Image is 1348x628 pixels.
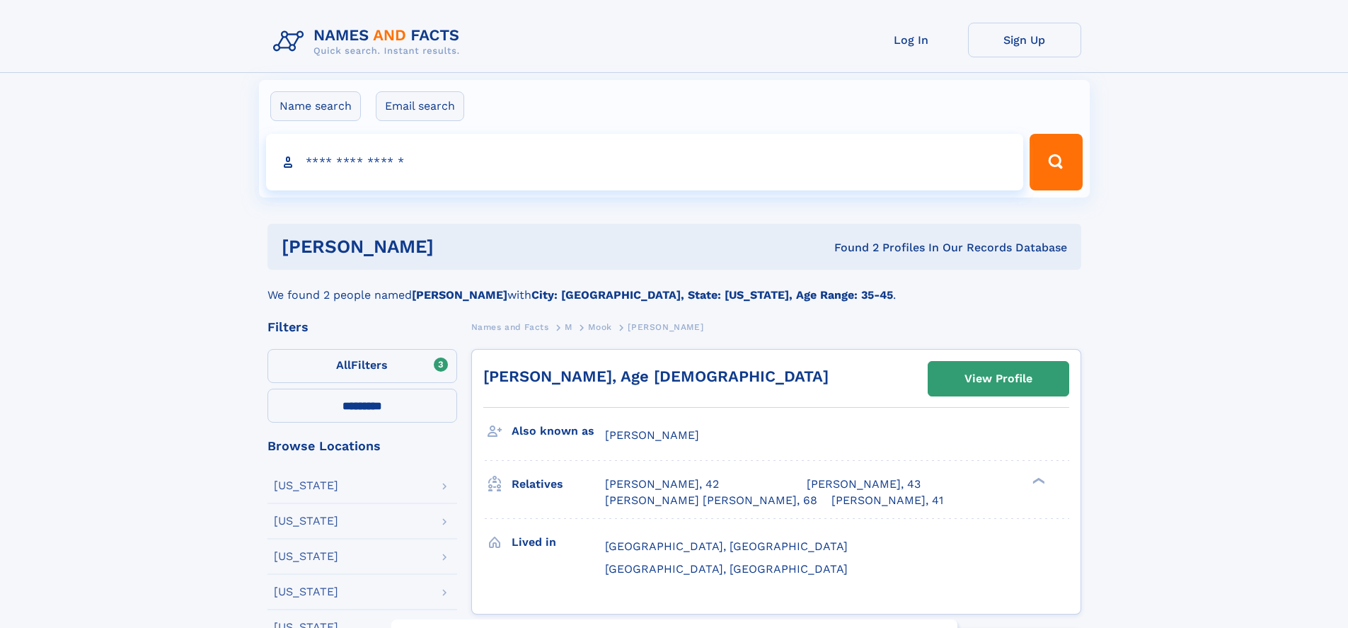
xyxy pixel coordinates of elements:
[512,419,605,443] h3: Also known as
[274,515,338,527] div: [US_STATE]
[512,530,605,554] h3: Lived in
[531,288,893,302] b: City: [GEOGRAPHIC_DATA], State: [US_STATE], Age Range: 35-45
[634,240,1067,256] div: Found 2 Profiles In Our Records Database
[628,322,703,332] span: [PERSON_NAME]
[964,362,1032,395] div: View Profile
[412,288,507,302] b: [PERSON_NAME]
[588,318,611,336] a: Mook
[267,349,457,383] label: Filters
[267,23,471,61] img: Logo Names and Facts
[1029,476,1046,486] div: ❯
[471,318,549,336] a: Names and Facts
[282,238,634,256] h1: [PERSON_NAME]
[968,23,1081,57] a: Sign Up
[336,358,351,372] span: All
[565,318,572,336] a: M
[267,321,457,333] div: Filters
[588,322,611,332] span: Mook
[605,539,848,553] span: [GEOGRAPHIC_DATA], [GEOGRAPHIC_DATA]
[605,476,719,492] a: [PERSON_NAME], 42
[605,562,848,576] span: [GEOGRAPHIC_DATA], [GEOGRAPHIC_DATA]
[928,362,1068,396] a: View Profile
[855,23,968,57] a: Log In
[267,270,1081,304] div: We found 2 people named with .
[274,551,338,562] div: [US_STATE]
[274,586,338,598] div: [US_STATE]
[376,91,464,121] label: Email search
[274,480,338,491] div: [US_STATE]
[807,476,921,492] a: [PERSON_NAME], 43
[605,428,699,442] span: [PERSON_NAME]
[605,493,817,508] a: [PERSON_NAME] [PERSON_NAME], 68
[270,91,361,121] label: Name search
[512,472,605,496] h3: Relatives
[565,322,572,332] span: M
[483,367,829,385] a: [PERSON_NAME], Age [DEMOGRAPHIC_DATA]
[831,493,943,508] a: [PERSON_NAME], 41
[267,440,457,452] div: Browse Locations
[266,134,1024,190] input: search input
[1030,134,1082,190] button: Search Button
